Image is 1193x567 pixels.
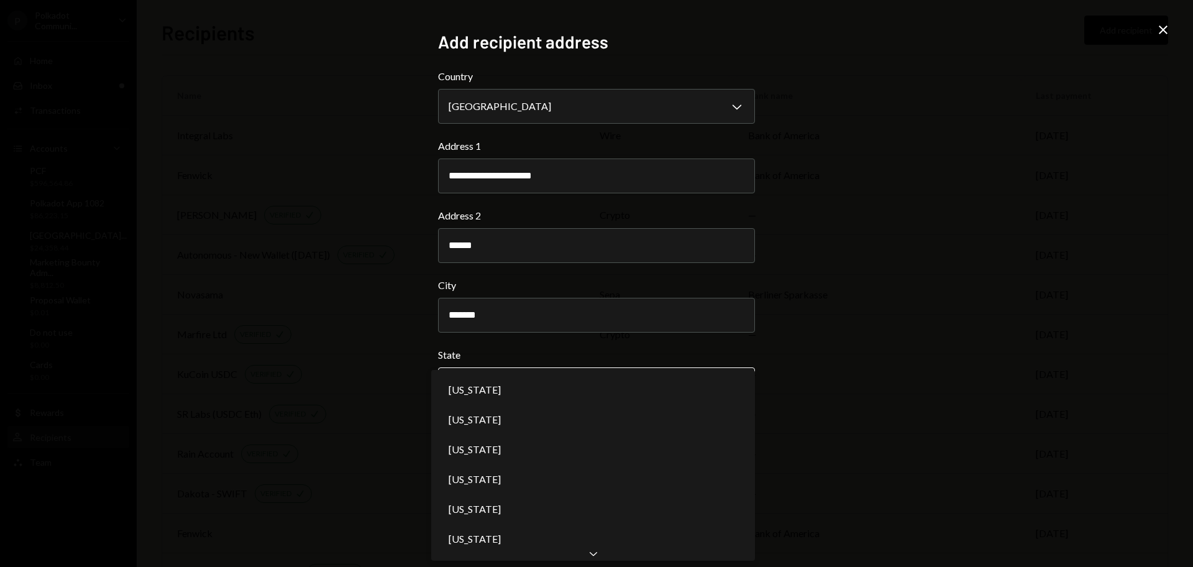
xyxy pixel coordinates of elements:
[449,532,501,546] span: [US_STATE]
[438,367,755,402] button: State
[438,278,755,293] label: City
[449,412,501,427] span: [US_STATE]
[449,442,501,457] span: [US_STATE]
[449,382,501,397] span: [US_STATE]
[438,69,755,84] label: Country
[438,348,755,362] label: State
[438,139,755,154] label: Address 1
[438,30,755,54] h2: Add recipient address
[449,502,501,517] span: [US_STATE]
[438,89,755,124] button: Country
[438,208,755,223] label: Address 2
[449,472,501,487] span: [US_STATE]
